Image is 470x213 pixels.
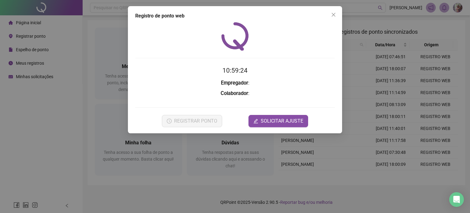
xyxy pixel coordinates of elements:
button: Close [329,10,338,20]
div: Open Intercom Messenger [449,192,464,207]
div: Registro de ponto web [135,12,335,20]
time: 10:59:24 [222,67,248,74]
span: SOLICITAR AJUSTE [261,117,303,125]
button: REGISTRAR PONTO [162,115,222,127]
strong: Colaborador [221,90,248,96]
h3: : [135,89,335,97]
img: QRPoint [221,22,249,51]
span: close [331,12,336,17]
strong: Empregador [221,80,248,86]
button: editSOLICITAR AJUSTE [248,115,308,127]
span: edit [253,119,258,124]
h3: : [135,79,335,87]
